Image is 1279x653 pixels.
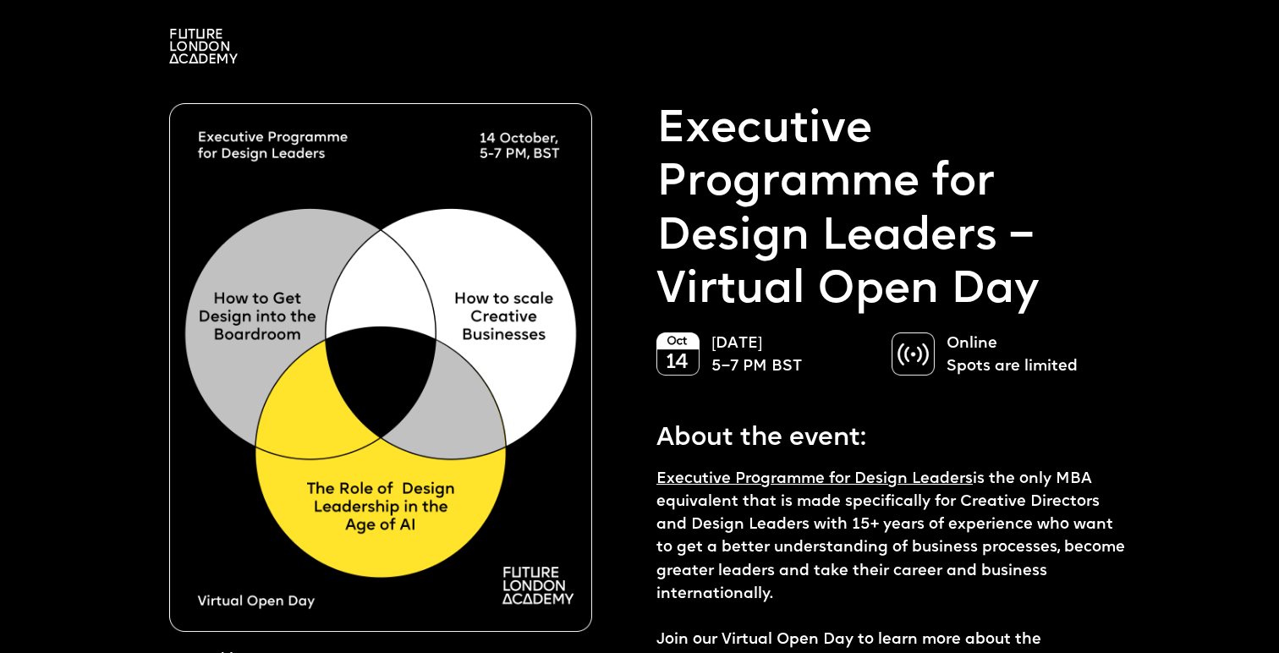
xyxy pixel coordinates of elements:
[947,332,1110,378] p: Online Spots are limited
[656,410,1127,458] p: About the event:
[711,332,875,378] p: [DATE] 5–7 PM BST
[169,29,238,63] img: A logo saying in 3 lines: Future London Academy
[656,471,973,487] a: Executive Programme for Design Leaders
[656,103,1127,318] p: Executive Programme for Design Leaders – Virtual Open Day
